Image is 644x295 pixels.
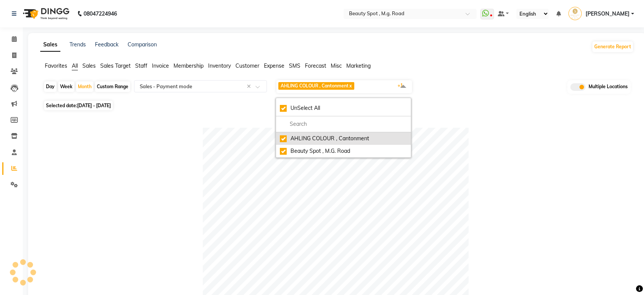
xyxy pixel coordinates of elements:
a: Trends [69,41,86,48]
span: [PERSON_NAME] [586,10,630,18]
span: AHLING COLOUR , Cantonment [281,83,349,89]
div: Custom Range [95,81,130,92]
span: [DATE] - [DATE] [77,103,111,108]
span: Selected date: [44,101,113,110]
span: Customer [235,62,259,69]
button: Generate Report [592,41,633,52]
span: Expense [264,62,284,69]
a: Feedback [95,41,118,48]
img: logo [19,3,71,24]
div: AHLING COLOUR , Cantonment [280,135,407,143]
div: Day [44,81,57,92]
span: Misc [331,62,342,69]
span: All [72,62,78,69]
span: Clear all [247,82,253,90]
span: Staff [135,62,147,69]
div: UnSelect All [280,104,407,112]
span: Invoice [152,62,169,69]
img: Yen [568,7,582,20]
span: Sales [82,62,96,69]
span: Marketing [346,62,371,69]
a: Sales [40,38,60,52]
a: Comparison [128,41,157,48]
span: Multiple Locations [589,83,628,91]
span: SMS [289,62,300,69]
span: Forecast [305,62,326,69]
b: 08047224946 [84,3,117,24]
span: Membership [174,62,204,69]
span: Inventory [208,62,231,69]
a: x [349,83,352,89]
input: multiselect-search [280,120,407,128]
div: Month [76,81,93,92]
div: Beauty Spot , M.G. Road [280,147,407,155]
span: Favorites [45,62,67,69]
div: Week [58,81,74,92]
span: Sales Target [100,62,131,69]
